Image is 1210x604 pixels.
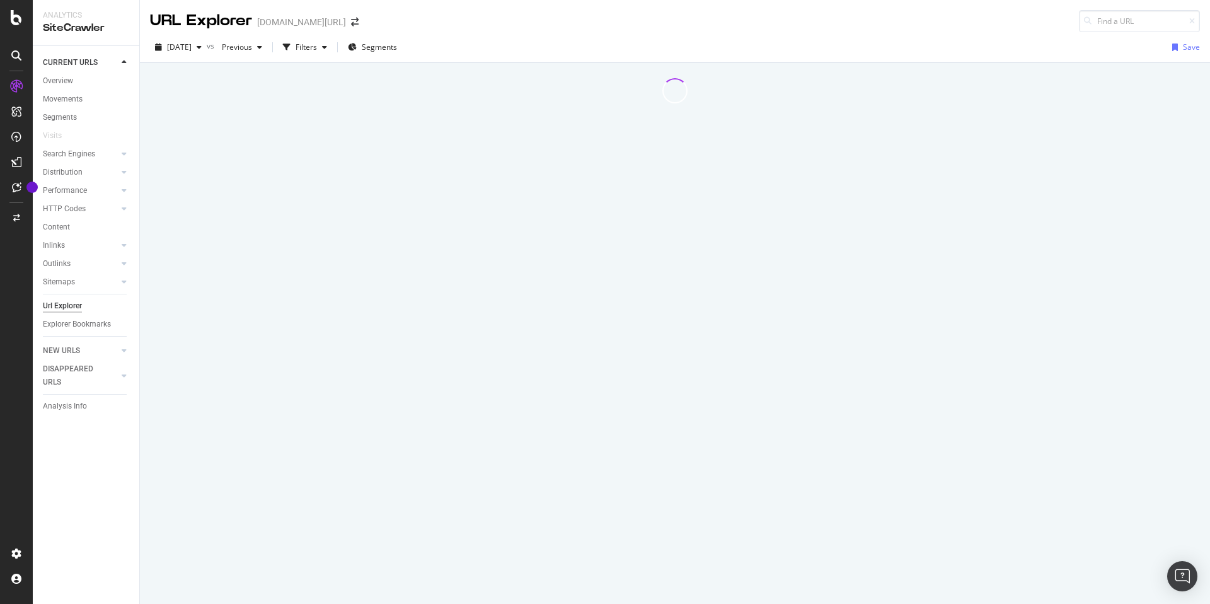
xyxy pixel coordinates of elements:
div: [DOMAIN_NAME][URL] [257,16,346,28]
a: DISAPPEARED URLS [43,363,118,389]
div: URL Explorer [150,10,252,32]
div: Search Engines [43,148,95,161]
div: Outlinks [43,257,71,270]
div: arrow-right-arrow-left [351,18,359,26]
div: Segments [43,111,77,124]
div: Analytics [43,10,129,21]
div: CURRENT URLS [43,56,98,69]
a: Search Engines [43,148,118,161]
a: Visits [43,129,74,142]
span: Previous [217,42,252,52]
div: Overview [43,74,73,88]
div: Performance [43,184,87,197]
div: NEW URLS [43,344,80,357]
a: Performance [43,184,118,197]
div: Explorer Bookmarks [43,318,111,331]
span: vs [207,40,217,51]
div: Content [43,221,70,234]
a: Overview [43,74,130,88]
div: Visits [43,129,62,142]
div: Filters [296,42,317,52]
button: Save [1167,37,1200,57]
a: Segments [43,111,130,124]
div: DISAPPEARED URLS [43,363,107,389]
a: Content [43,221,130,234]
a: NEW URLS [43,344,118,357]
a: Explorer Bookmarks [43,318,130,331]
div: Open Intercom Messenger [1167,561,1197,591]
button: Previous [217,37,267,57]
a: HTTP Codes [43,202,118,216]
div: Tooltip anchor [26,182,38,193]
span: 2025 Sep. 10th [167,42,192,52]
a: Outlinks [43,257,118,270]
a: Inlinks [43,239,118,252]
div: Distribution [43,166,83,179]
a: Distribution [43,166,118,179]
div: Inlinks [43,239,65,252]
button: [DATE] [150,37,207,57]
a: Sitemaps [43,276,118,289]
button: Filters [278,37,332,57]
a: Movements [43,93,130,106]
a: CURRENT URLS [43,56,118,69]
button: Segments [343,37,402,57]
a: Url Explorer [43,299,130,313]
div: Sitemaps [43,276,75,289]
input: Find a URL [1079,10,1200,32]
div: HTTP Codes [43,202,86,216]
div: Analysis Info [43,400,87,413]
div: Save [1183,42,1200,52]
div: SiteCrawler [43,21,129,35]
a: Analysis Info [43,400,130,413]
div: Movements [43,93,83,106]
span: Segments [362,42,397,52]
div: Url Explorer [43,299,82,313]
